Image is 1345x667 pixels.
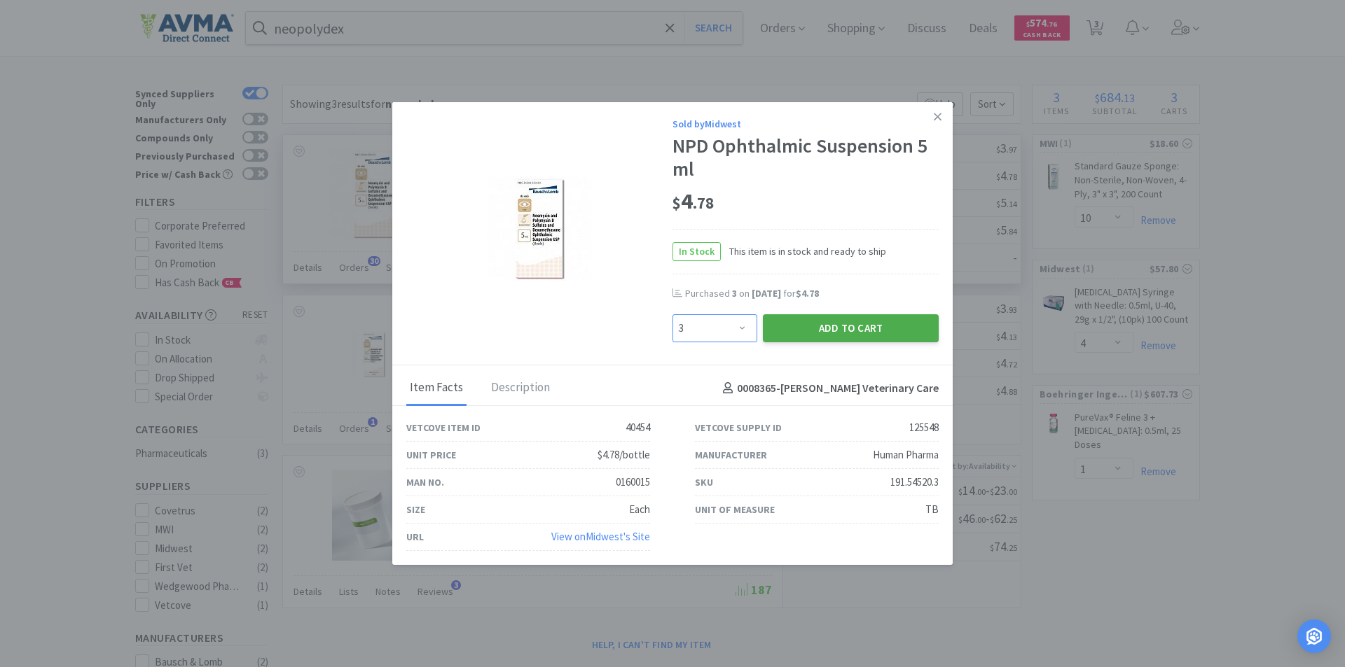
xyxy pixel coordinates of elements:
div: $4.78/bottle [598,447,650,463]
div: Manufacturer [695,447,767,463]
span: $4.78 [796,287,819,300]
span: $ [672,193,681,213]
div: Sold by Midwest [672,116,939,132]
div: Description [488,371,553,406]
a: View onMidwest's Site [551,530,650,543]
img: 610e0c429f784d1da928690346f419c8_125548.jpeg [487,176,592,281]
div: Human Pharma [873,447,939,463]
div: Man No. [406,475,444,490]
div: TB [925,501,939,518]
div: Vetcove Supply ID [695,420,782,435]
div: Unit Price [406,447,456,463]
span: . 78 [693,193,714,213]
div: Item Facts [406,371,467,406]
span: 3 [732,287,737,300]
div: Unit of Measure [695,502,775,517]
div: 40454 [626,419,650,436]
div: Open Intercom Messenger [1297,619,1331,653]
div: Each [629,501,650,518]
div: 191.54520.3 [890,474,939,491]
div: URL [406,529,424,545]
div: Size [406,502,425,517]
span: [DATE] [752,287,781,300]
button: Add to Cart [763,314,939,342]
h4: 0008365 - [PERSON_NAME] Veterinary Care [717,379,939,398]
span: This item is in stock and ready to ship [721,244,886,259]
div: Purchased on for [685,287,939,301]
div: 0160015 [616,474,650,491]
div: Vetcove Item ID [406,420,481,435]
span: In Stock [673,243,720,260]
span: 4 [672,187,714,215]
div: NPD Ophthalmic Suspension 5 ml [672,134,939,181]
div: SKU [695,475,713,490]
div: 125548 [909,419,939,436]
